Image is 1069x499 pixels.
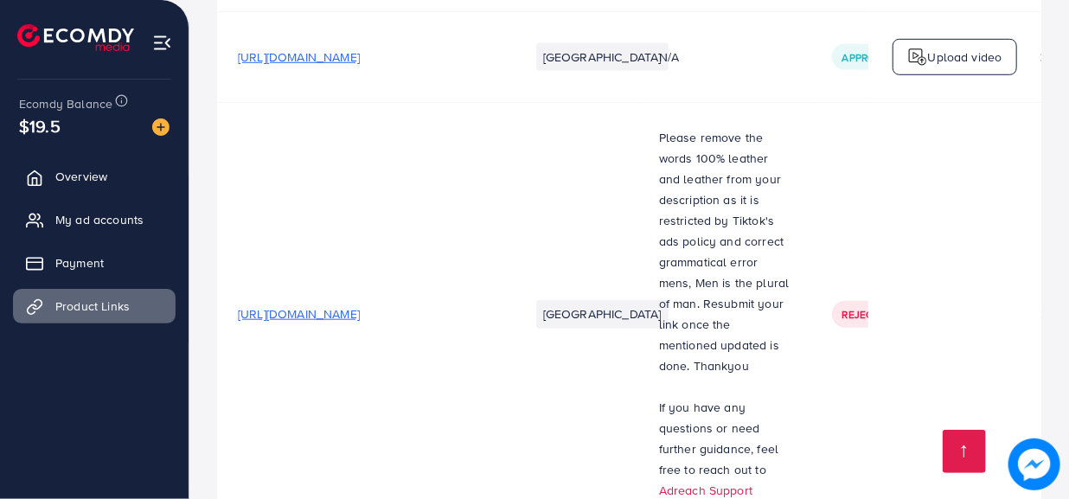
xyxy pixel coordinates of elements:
[55,168,107,185] span: Overview
[152,118,170,136] img: image
[19,95,112,112] span: Ecomdy Balance
[536,43,669,71] li: [GEOGRAPHIC_DATA]
[13,159,176,194] a: Overview
[907,47,928,67] img: logo
[842,307,893,322] span: Rejected
[13,246,176,280] a: Payment
[55,297,130,315] span: Product Links
[536,300,669,328] li: [GEOGRAPHIC_DATA]
[152,33,172,53] img: menu
[659,48,679,66] span: N/A
[13,202,176,237] a: My ad accounts
[55,254,104,272] span: Payment
[13,289,176,323] a: Product Links
[842,50,896,65] span: Approved
[238,48,360,66] span: [URL][DOMAIN_NAME]
[238,305,360,323] span: [URL][DOMAIN_NAME]
[928,47,1002,67] p: Upload video
[659,482,752,499] a: Adreach Support
[659,127,791,376] p: Please remove the words 100% leather and leather from your description as it is restricted by Tik...
[19,113,61,138] span: $19.5
[1008,438,1060,490] img: image
[659,399,779,478] span: If you have any questions or need further guidance, feel free to reach out to
[55,211,144,228] span: My ad accounts
[17,24,134,51] img: logo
